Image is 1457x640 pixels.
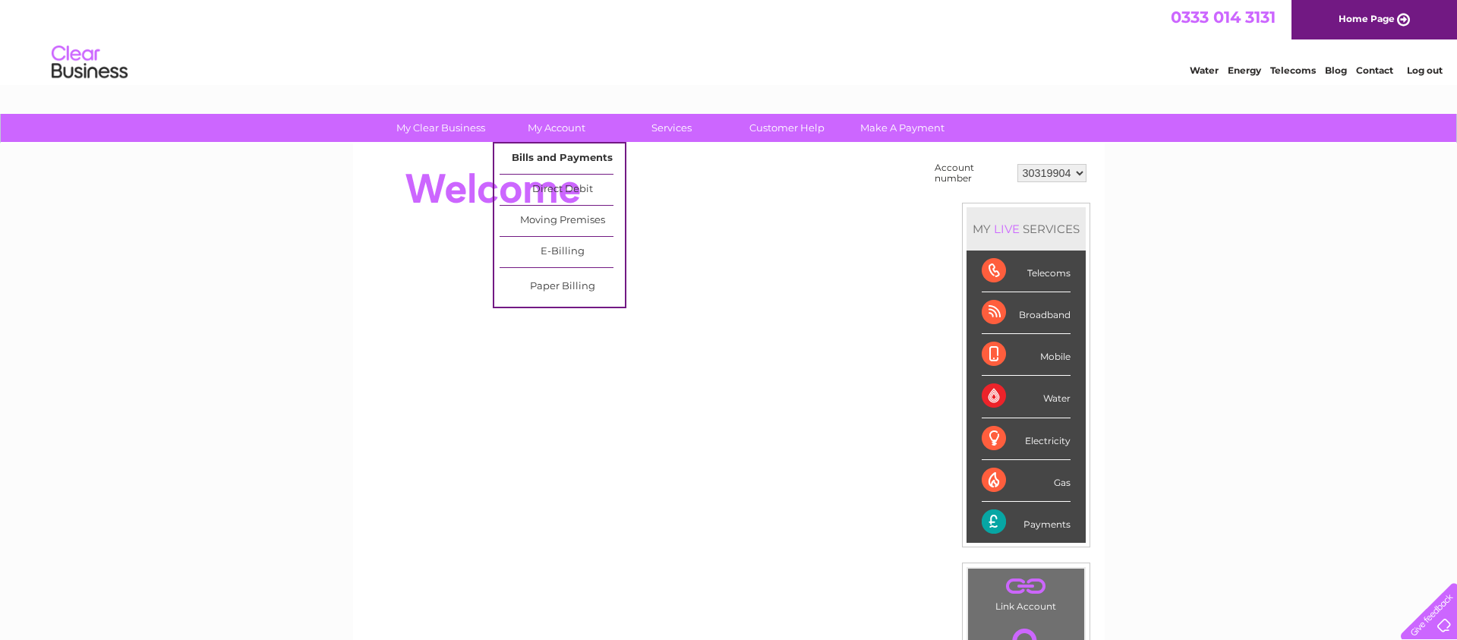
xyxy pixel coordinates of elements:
a: Make A Payment [840,114,965,142]
div: Broadband [982,292,1071,334]
a: Direct Debit [500,175,625,205]
td: Link Account [967,568,1085,616]
a: Bills and Payments [500,143,625,174]
div: Electricity [982,418,1071,460]
td: Account number [931,159,1014,188]
a: Customer Help [724,114,850,142]
a: . [972,572,1080,599]
div: Mobile [982,334,1071,376]
a: Paper Billing [500,272,625,302]
a: Telecoms [1270,65,1316,76]
div: LIVE [991,222,1023,236]
div: Clear Business is a trading name of Verastar Limited (registered in [GEOGRAPHIC_DATA] No. 3667643... [371,8,1088,74]
a: Blog [1325,65,1347,76]
a: Energy [1228,65,1261,76]
a: E-Billing [500,237,625,267]
a: Contact [1356,65,1393,76]
a: My Clear Business [378,114,503,142]
div: Gas [982,460,1071,502]
a: Services [609,114,734,142]
a: 0333 014 3131 [1171,8,1276,27]
a: My Account [494,114,619,142]
a: Water [1190,65,1219,76]
div: Telecoms [982,251,1071,292]
div: MY SERVICES [967,207,1086,251]
div: Water [982,376,1071,418]
img: logo.png [51,39,128,86]
a: Log out [1407,65,1443,76]
div: Payments [982,502,1071,543]
a: Moving Premises [500,206,625,236]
